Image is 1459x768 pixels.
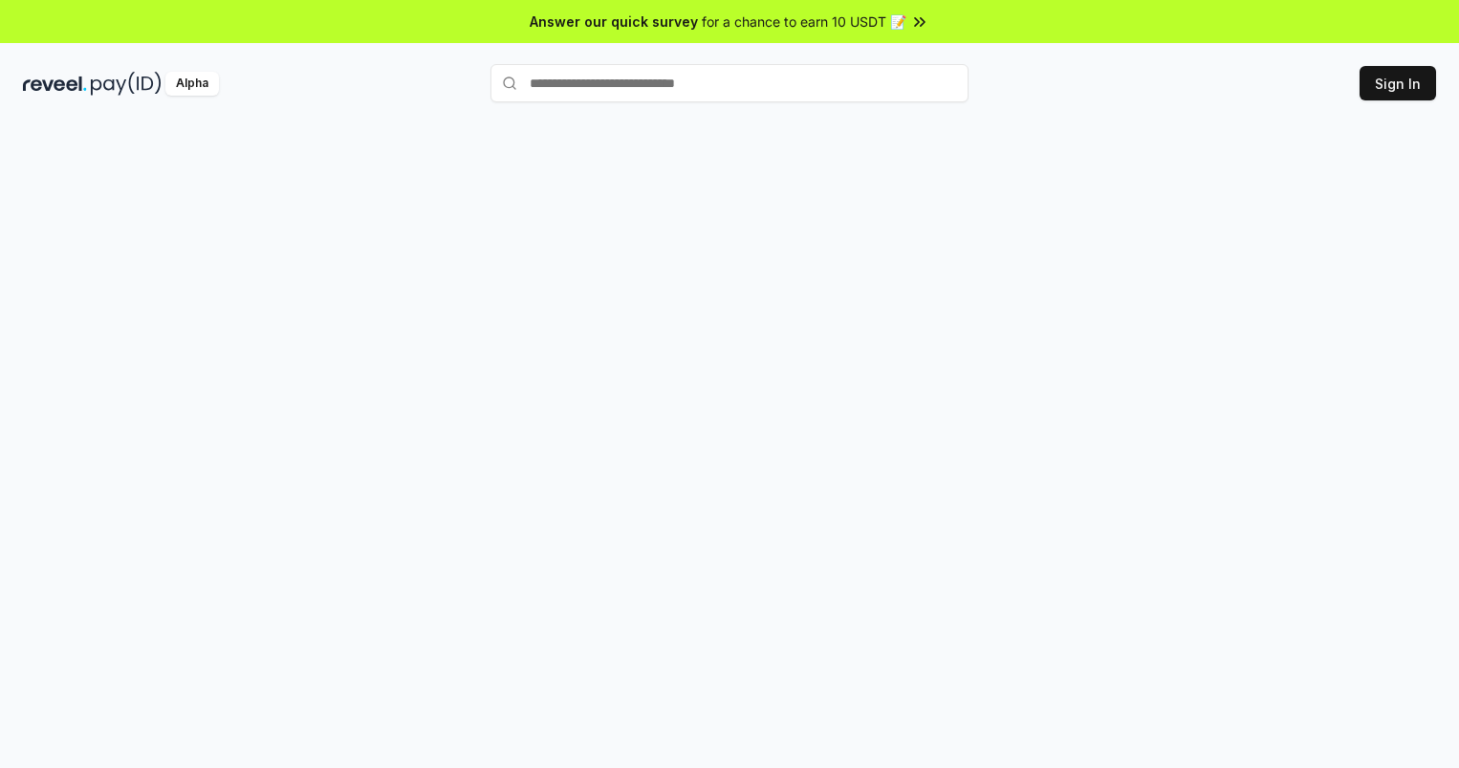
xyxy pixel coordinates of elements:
span: Answer our quick survey [530,11,698,32]
span: for a chance to earn 10 USDT 📝 [702,11,906,32]
div: Alpha [165,72,219,96]
img: pay_id [91,72,162,96]
img: reveel_dark [23,72,87,96]
button: Sign In [1360,66,1436,100]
